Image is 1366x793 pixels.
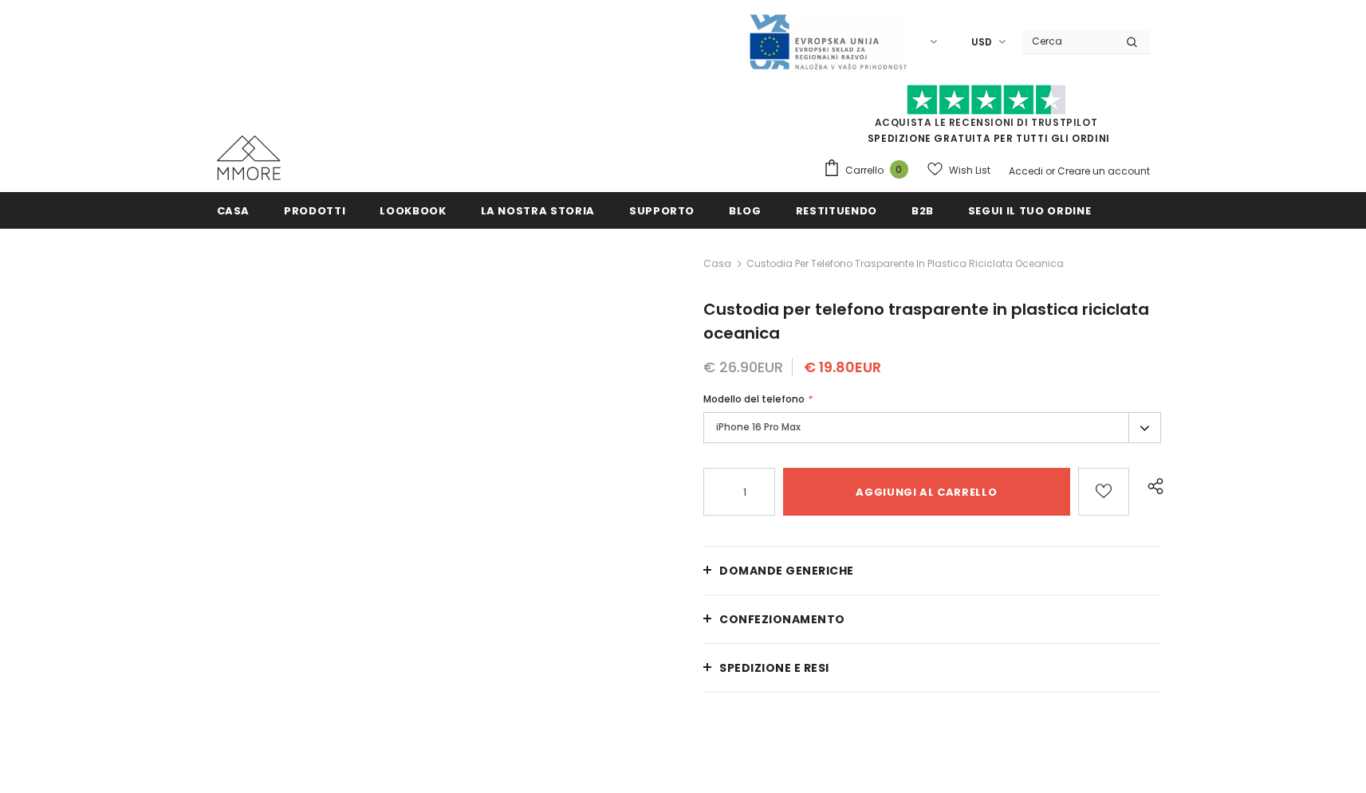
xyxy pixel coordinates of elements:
[1045,164,1055,178] span: or
[629,192,695,228] a: supporto
[968,203,1091,218] span: Segui il tuo ordine
[907,84,1066,116] img: Fidati di Pilot Stars
[1009,164,1043,178] a: Accedi
[748,13,907,71] img: Javni Razpis
[629,203,695,218] span: supporto
[927,156,990,184] a: Wish List
[823,92,1150,145] span: SPEDIZIONE GRATUITA PER TUTTI GLI ORDINI
[911,192,934,228] a: B2B
[703,547,1161,595] a: Domande generiche
[968,192,1091,228] a: Segui il tuo ordine
[380,192,446,228] a: Lookbook
[729,192,762,228] a: Blog
[845,163,884,179] span: Carrello
[1057,164,1150,178] a: Creare un account
[481,192,595,228] a: La nostra storia
[703,644,1161,692] a: Spedizione e resi
[796,203,877,218] span: Restituendo
[719,563,854,579] span: Domande generiche
[703,412,1161,443] label: iPhone 16 Pro Max
[380,203,446,218] span: Lookbook
[796,192,877,228] a: Restituendo
[703,298,1149,344] span: Custodia per telefono trasparente in plastica riciclata oceanica
[949,163,990,179] span: Wish List
[783,468,1069,516] input: Aggiungi al carrello
[875,116,1098,129] a: Acquista le recensioni di TrustPilot
[481,203,595,218] span: La nostra storia
[703,254,731,273] a: Casa
[217,203,250,218] span: Casa
[217,135,281,180] img: Casi MMORE
[284,203,345,218] span: Prodotti
[971,34,992,50] span: USD
[703,357,783,377] span: € 26.90EUR
[823,159,916,183] a: Carrello 0
[703,392,805,406] span: Modello del telefono
[719,611,845,627] span: CONFEZIONAMENTO
[719,660,829,676] span: Spedizione e resi
[703,595,1161,643] a: CONFEZIONAMENTO
[748,34,907,48] a: Javni Razpis
[746,254,1064,273] span: Custodia per telefono trasparente in plastica riciclata oceanica
[890,160,908,179] span: 0
[729,203,762,218] span: Blog
[284,192,345,228] a: Prodotti
[911,203,934,218] span: B2B
[217,192,250,228] a: Casa
[1022,29,1114,53] input: Search Site
[804,357,881,377] span: € 19.80EUR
